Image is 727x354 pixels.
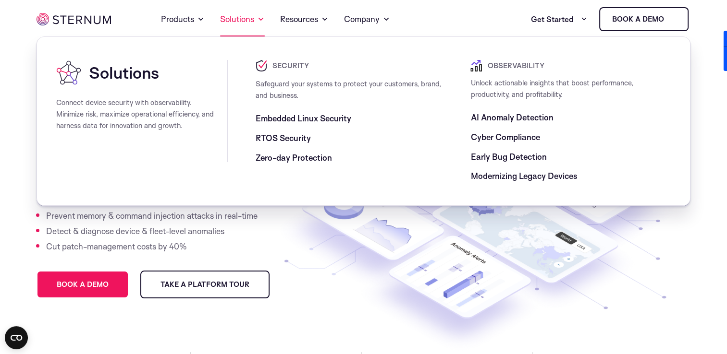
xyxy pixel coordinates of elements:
[46,224,260,239] li: Detect & diagnose device & fleet-level anomalies
[256,132,311,144] a: RTOS Security
[599,7,689,31] a: Book a demo
[220,2,265,36] a: Solutions
[344,2,390,36] a: Company
[270,60,309,71] span: Security
[46,208,260,224] li: Prevent memory & command injection attacks in real-time
[56,98,214,130] span: Connect device security with observability. Minimize risk, maximize operational efficiency, and h...
[485,60,544,71] span: Observability
[531,10,588,29] a: Get Started
[470,78,633,99] span: Unlock actionable insights that boost performance, productivity, and profitability.
[57,281,109,288] span: Book a demo
[89,62,159,83] span: Solutions
[470,112,553,123] a: AI Anomaly Detection
[256,79,441,100] span: Safeguard your systems to protect your customers, brand, and business.
[161,2,205,36] a: Products
[160,281,249,288] span: Take a Platform Tour
[140,271,270,298] a: Take a Platform Tour
[46,239,260,254] li: Cut patch-management costs by 40%
[668,15,676,23] img: sternum iot
[280,2,329,36] a: Resources
[256,113,351,124] a: Embedded Linux Security
[470,151,546,163] a: Early Bug Detection
[5,326,28,349] button: Open CMP widget
[470,131,540,143] a: Cyber Compliance
[37,271,129,298] a: Book a demo
[470,170,577,182] a: Modernizing Legacy Devices
[37,13,111,25] img: sternum iot
[256,152,332,164] a: Zero-day Protection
